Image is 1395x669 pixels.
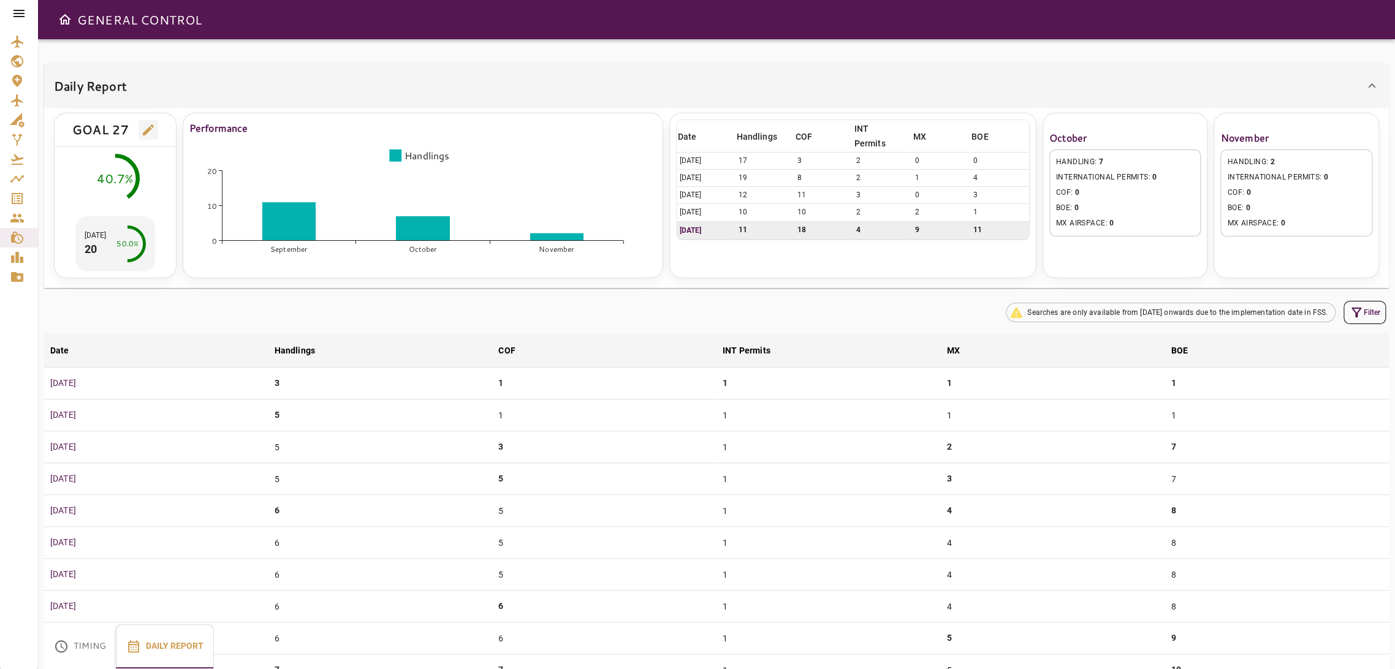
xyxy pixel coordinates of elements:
[498,343,515,358] div: COF
[941,591,1165,622] td: 4
[498,472,503,485] p: 5
[677,187,736,204] td: [DATE]
[116,238,139,249] div: 50.0%
[970,204,1029,221] td: 1
[498,343,531,358] span: COF
[911,221,970,239] td: 9
[1245,203,1250,212] span: 0
[1227,217,1366,230] span: MX AIRSPACE :
[717,495,941,527] td: 1
[270,244,308,255] tspan: September
[970,221,1029,239] td: 11
[1165,463,1389,495] td: 7
[735,170,794,187] td: 19
[735,221,794,239] td: 11
[50,343,69,358] div: Date
[539,244,574,255] tspan: November
[970,170,1029,187] td: 4
[678,129,713,144] span: Date
[207,165,217,176] tspan: 20
[492,495,717,527] td: 5
[97,169,133,187] div: 40.7%
[794,187,853,204] td: 11
[207,200,217,211] tspan: 10
[941,399,1165,431] td: 1
[1270,157,1274,166] span: 2
[717,591,941,622] td: 1
[970,153,1029,170] td: 0
[50,409,262,421] p: [DATE]
[911,204,970,221] td: 2
[735,153,794,170] td: 17
[268,591,493,622] td: 6
[44,108,1389,288] div: Daily Report
[53,7,77,32] button: Open drawer
[1020,307,1335,318] span: Searches are only available from [DATE] onwards due to the implementation date in FSS.
[44,64,1389,108] div: Daily Report
[913,129,941,144] span: MX
[911,153,970,170] td: 0
[911,187,970,204] td: 0
[794,170,853,187] td: 8
[1171,632,1176,644] p: 9
[723,343,770,358] div: INT Permits
[405,149,449,162] tspan: Handlings
[794,221,853,239] td: 18
[1324,173,1328,181] span: 0
[853,153,911,170] td: 2
[717,399,941,431] td: 1
[1075,188,1079,197] span: 0
[1099,157,1103,166] span: 7
[268,622,493,654] td: 6
[1056,172,1195,184] span: INTERNATIONAL PERMITS :
[947,343,960,358] div: MX
[268,527,493,559] td: 6
[50,440,262,453] p: [DATE]
[498,440,503,453] p: 3
[498,600,503,613] p: 6
[736,129,777,144] div: Handlings
[947,472,952,485] p: 3
[717,559,941,591] td: 1
[1171,377,1176,390] p: 1
[717,431,941,463] td: 1
[275,343,315,358] div: Handlings
[1165,591,1389,622] td: 8
[723,377,728,390] p: 1
[717,463,941,495] td: 1
[1165,527,1389,559] td: 8
[853,204,911,221] td: 2
[50,377,262,390] p: [DATE]
[1152,173,1157,181] span: 0
[492,399,717,431] td: 1
[677,170,736,187] td: [DATE]
[1049,129,1201,146] h6: October
[794,204,853,221] td: 10
[1056,156,1195,168] span: HANDLING :
[913,129,926,144] div: MX
[1281,219,1285,227] span: 0
[268,463,493,495] td: 5
[735,187,794,204] td: 12
[1165,399,1389,431] td: 1
[794,153,853,170] td: 3
[947,504,952,517] p: 4
[1171,440,1176,453] p: 7
[44,624,116,668] button: Timing
[853,170,911,187] td: 2
[1171,343,1187,358] div: BOE
[492,559,717,591] td: 5
[941,559,1165,591] td: 4
[971,129,988,144] div: BOE
[677,153,736,170] td: [DATE]
[77,10,202,29] h6: GENERAL CONTROL
[1056,187,1195,199] span: COF :
[275,377,279,390] p: 3
[1171,343,1203,358] span: BOE
[971,129,1004,144] span: BOE
[717,622,941,654] td: 1
[1227,172,1366,184] span: INTERNATIONAL PERMITS :
[947,343,976,358] span: MX
[853,221,911,239] td: 4
[1165,559,1389,591] td: 8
